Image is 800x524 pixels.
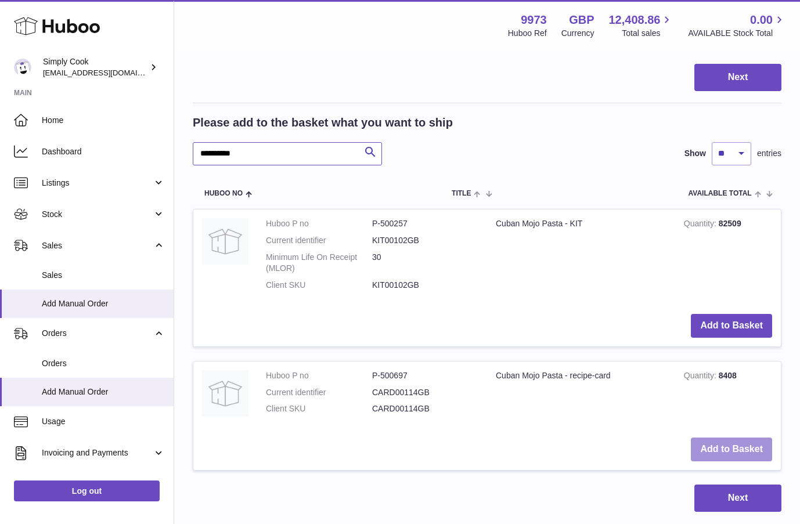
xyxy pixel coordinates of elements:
[452,190,471,197] span: Title
[684,371,719,383] strong: Quantity
[42,115,165,126] span: Home
[42,447,153,458] span: Invoicing and Payments
[521,12,547,28] strong: 9973
[688,12,786,39] a: 0.00 AVAILABLE Stock Total
[694,485,781,512] button: Next
[202,370,248,417] img: Cuban Mojo Pasta - recipe-card
[487,362,675,429] td: Cuban Mojo Pasta - recipe-card
[266,387,372,398] dt: Current identifier
[42,209,153,220] span: Stock
[691,314,772,338] button: Add to Basket
[204,190,243,197] span: Huboo no
[42,386,165,397] span: Add Manual Order
[684,219,719,231] strong: Quantity
[43,56,147,78] div: Simply Cook
[42,328,153,339] span: Orders
[266,370,372,381] dt: Huboo P no
[675,362,781,429] td: 8408
[14,480,160,501] a: Log out
[42,240,153,251] span: Sales
[608,12,660,28] span: 12,408.86
[694,64,781,91] button: Next
[42,358,165,369] span: Orders
[43,68,171,77] span: [EMAIL_ADDRESS][DOMAIN_NAME]
[193,115,453,131] h2: Please add to the basket what you want to ship
[750,12,773,28] span: 0.00
[691,438,772,461] button: Add to Basket
[266,252,372,274] dt: Minimum Life On Receipt (MLOR)
[688,28,786,39] span: AVAILABLE Stock Total
[372,387,478,398] dd: CARD00114GB
[266,218,372,229] dt: Huboo P no
[202,218,248,265] img: Cuban Mojo Pasta - KIT
[42,298,165,309] span: Add Manual Order
[42,270,165,281] span: Sales
[372,235,478,246] dd: KIT00102GB
[372,252,478,274] dd: 30
[689,190,752,197] span: AVAILABLE Total
[372,218,478,229] dd: P-500257
[561,28,594,39] div: Currency
[608,12,673,39] a: 12,408.86 Total sales
[757,148,781,159] span: entries
[684,148,706,159] label: Show
[266,235,372,246] dt: Current identifier
[675,209,781,305] td: 82509
[42,416,165,427] span: Usage
[622,28,673,39] span: Total sales
[372,280,478,291] dd: KIT00102GB
[266,403,372,414] dt: Client SKU
[372,370,478,381] dd: P-500697
[372,403,478,414] dd: CARD00114GB
[487,209,675,305] td: Cuban Mojo Pasta - KIT
[569,12,594,28] strong: GBP
[14,59,31,76] img: antigone@simplycook.com
[266,280,372,291] dt: Client SKU
[42,178,153,189] span: Listings
[42,146,165,157] span: Dashboard
[508,28,547,39] div: Huboo Ref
